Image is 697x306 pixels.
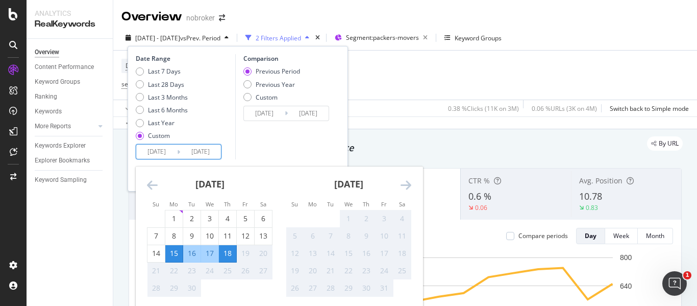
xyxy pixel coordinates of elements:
small: Th [224,200,231,208]
td: Not available. Tuesday, September 23, 2025 [183,262,201,279]
div: 2 [183,214,201,224]
td: Not available. Sunday, September 28, 2025 [147,279,165,297]
td: Not available. Tuesday, October 28, 2025 [322,279,340,297]
text: 800 [620,253,632,262]
div: Previous Period [256,67,300,76]
td: Not available. Thursday, October 30, 2025 [358,279,376,297]
td: Not available. Friday, October 10, 2025 [376,227,393,245]
td: Not available. Friday, October 3, 2025 [376,210,393,227]
small: Sa [260,200,266,208]
td: Not available. Tuesday, October 21, 2025 [322,262,340,279]
div: Ranking [35,91,57,102]
div: 1 [340,214,357,224]
div: 2 [358,214,375,224]
td: Not available. Sunday, September 21, 2025 [147,262,165,279]
a: Overview [35,47,106,58]
td: Not available. Sunday, October 26, 2025 [286,279,304,297]
td: Not available. Saturday, October 18, 2025 [393,245,411,262]
td: Not available. Monday, September 29, 2025 [165,279,183,297]
div: 21 [322,266,339,276]
td: Not available. Friday, September 26, 2025 [237,262,255,279]
div: Keyword Sampling [35,175,87,185]
td: Not available. Monday, October 20, 2025 [304,262,322,279]
span: CTR % [468,176,490,185]
div: Keyword Groups [455,34,502,42]
a: Content Performance [35,62,106,73]
div: 1 [165,214,183,224]
div: Last 6 Months [148,106,188,114]
div: RealKeywords [35,18,105,30]
input: Start Date [244,106,285,121]
div: 11 [393,231,411,241]
div: 28 [322,283,339,293]
span: Avg. Position [579,176,623,185]
div: Custom [148,131,170,140]
span: [DATE] - [DATE] [135,34,180,42]
div: 16 [183,248,201,258]
div: Date Range [136,54,233,63]
small: Th [363,200,369,208]
a: Explorer Bookmarks [35,155,106,166]
small: Tu [327,200,334,208]
td: Not available. Monday, October 6, 2025 [304,227,322,245]
td: Not available. Saturday, October 4, 2025 [393,210,411,227]
div: 22 [340,266,357,276]
small: Su [153,200,159,208]
a: More Reports [35,121,95,132]
strong: [DATE] [195,178,225,190]
td: Choose Friday, September 12, 2025 as your check-out date. It’s available. [237,227,255,245]
div: 5 [237,214,254,224]
div: 19 [286,266,304,276]
td: Not available. Wednesday, September 24, 2025 [201,262,219,279]
div: 27 [304,283,321,293]
div: Previous Year [243,80,300,89]
small: Sa [399,200,405,208]
td: Not available. Wednesday, October 8, 2025 [340,227,358,245]
td: Not available. Wednesday, October 1, 2025 [340,210,358,227]
div: 0.83 [586,203,598,212]
div: Custom [243,93,300,102]
div: Last 3 Months [148,93,188,102]
div: 17 [201,248,218,258]
a: Keyword Groups [35,77,106,87]
td: Choose Tuesday, September 9, 2025 as your check-out date. It’s available. [183,227,201,245]
div: nobroker [186,13,215,23]
button: Apply [121,100,151,116]
div: Last 6 Months [136,106,188,114]
td: Not available. Saturday, September 27, 2025 [255,262,272,279]
div: 26 [286,283,304,293]
div: 3 [376,214,393,224]
td: Not available. Thursday, October 23, 2025 [358,262,376,279]
td: Choose Tuesday, September 2, 2025 as your check-out date. It’s available. [183,210,201,227]
input: End Date [288,106,329,121]
div: Custom [136,131,188,140]
td: Not available. Friday, October 17, 2025 [376,245,393,262]
td: Not available. Thursday, October 2, 2025 [358,210,376,227]
button: Switch back to Simple mode [606,100,689,116]
td: Not available. Sunday, October 5, 2025 [286,227,304,245]
div: Move backward to switch to the previous month. [147,179,158,192]
td: Not available. Tuesday, October 7, 2025 [322,227,340,245]
div: 13 [304,248,321,258]
div: Overview [121,8,182,26]
div: 12 [286,248,304,258]
td: Choose Monday, September 1, 2025 as your check-out date. It’s available. [165,210,183,227]
button: [DATE] - [DATE]vsPrev. Period [121,30,233,46]
span: 1 [683,271,691,279]
small: Mo [169,200,178,208]
div: More Reports [35,121,71,132]
div: 7 [322,231,339,241]
div: Last 7 Days [136,67,188,76]
div: Explorer Bookmarks [35,155,90,166]
div: 19 [237,248,254,258]
small: We [206,200,214,208]
td: Choose Wednesday, September 10, 2025 as your check-out date. It’s available. [201,227,219,245]
div: 16 [358,248,375,258]
button: Week [605,228,638,244]
div: Month [646,231,664,240]
div: 15 [340,248,357,258]
div: times [313,33,322,43]
div: 11 [219,231,236,241]
td: Not available. Tuesday, October 14, 2025 [322,245,340,262]
div: 14 [147,248,165,258]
